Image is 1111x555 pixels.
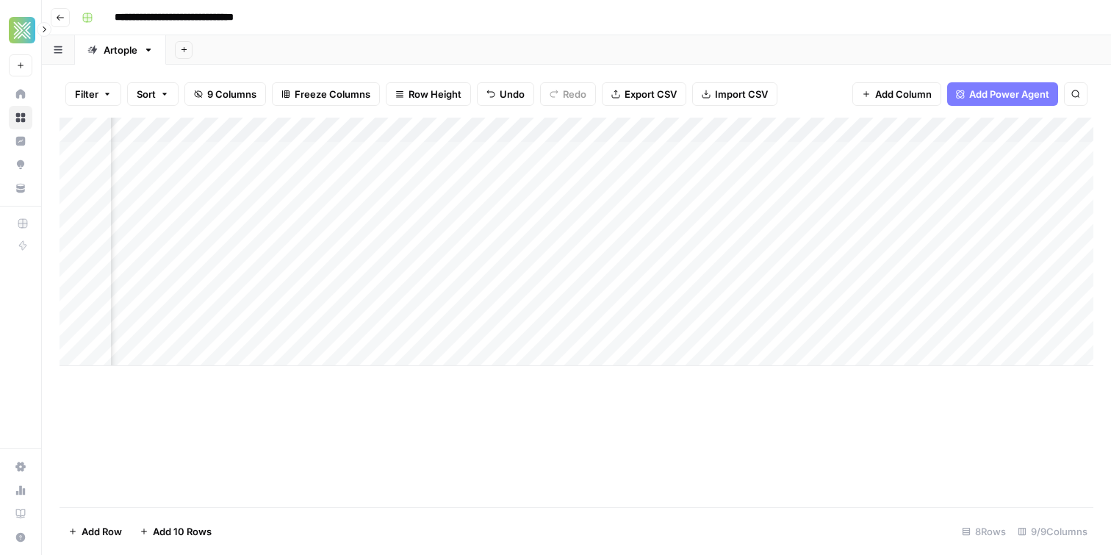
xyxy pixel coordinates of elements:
span: Freeze Columns [295,87,370,101]
button: Add Power Agent [947,82,1058,106]
span: Redo [563,87,586,101]
button: Row Height [386,82,471,106]
a: Learning Hub [9,502,32,526]
button: Undo [477,82,534,106]
button: Help + Support [9,526,32,549]
span: Filter [75,87,98,101]
a: Artople [75,35,166,65]
button: Filter [65,82,121,106]
a: Browse [9,106,32,129]
span: Add Column [875,87,932,101]
button: Import CSV [692,82,777,106]
button: Add Column [852,82,941,106]
div: 9/9 Columns [1012,520,1093,543]
button: Sort [127,82,179,106]
a: Usage [9,479,32,502]
span: 9 Columns [207,87,256,101]
img: Xponent21 Logo [9,17,35,43]
button: Freeze Columns [272,82,380,106]
span: Undo [500,87,525,101]
a: Settings [9,455,32,479]
div: Artople [104,43,137,57]
div: 8 Rows [956,520,1012,543]
a: Insights [9,129,32,153]
button: Export CSV [602,82,686,106]
span: Add 10 Rows [153,524,212,539]
span: Row Height [409,87,461,101]
a: Home [9,82,32,106]
button: Add 10 Rows [131,520,220,543]
span: Sort [137,87,156,101]
a: Your Data [9,176,32,200]
button: Workspace: Xponent21 [9,12,32,49]
span: Import CSV [715,87,768,101]
button: Redo [540,82,596,106]
span: Add Power Agent [969,87,1049,101]
button: Add Row [60,520,131,543]
span: Export CSV [625,87,677,101]
button: 9 Columns [184,82,266,106]
a: Opportunities [9,153,32,176]
span: Add Row [82,524,122,539]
